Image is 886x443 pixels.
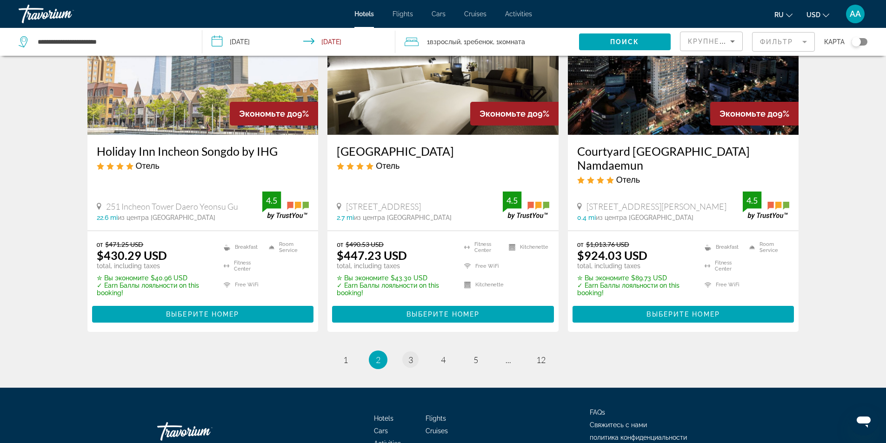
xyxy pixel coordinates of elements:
p: $43.30 USD [337,274,453,282]
span: Крупнейшие сбережения [688,38,801,45]
span: карта [824,35,845,48]
del: $1,013.76 USD [586,240,629,248]
a: политика конфиденциальности [590,434,687,441]
a: [GEOGRAPHIC_DATA] [337,144,549,158]
span: ✮ Вы экономите [577,274,629,282]
span: Выберите номер [166,311,239,318]
div: 4.5 [503,195,521,206]
li: Free WiFi [460,259,504,273]
div: 4 star Hotel [97,160,309,171]
span: от [577,240,584,248]
span: [STREET_ADDRESS][PERSON_NAME] [586,201,726,212]
span: Экономьте до [480,109,538,119]
a: Travorium [19,2,112,26]
a: Activities [505,10,532,18]
li: Fitness Center [460,240,504,254]
span: Экономьте до [719,109,778,119]
p: total, including taxes [337,262,453,270]
a: Hotels [374,415,393,422]
li: Kitchenette [460,278,504,291]
span: из центра [GEOGRAPHIC_DATA] [596,214,693,221]
span: 4 [441,355,446,365]
button: User Menu [843,4,867,24]
a: Cars [432,10,446,18]
li: Kitchenette [504,240,549,254]
a: Courtyard [GEOGRAPHIC_DATA] Namdaemun [577,144,790,172]
span: 2 [376,355,380,365]
span: Поиск [610,38,640,46]
span: 22.6 mi [97,214,118,221]
del: $471.25 USD [105,240,143,248]
a: Flights [393,10,413,18]
button: Check-in date: Sep 28, 2025 Check-out date: Oct 3, 2025 [202,28,395,56]
div: 4 star Hotel [337,160,549,171]
li: Fitness Center [219,259,264,273]
span: Cars [374,427,388,435]
span: Ребенок [466,38,493,46]
a: Выберите номер [573,308,794,318]
div: 4 star Hotel [577,174,790,185]
p: ✓ Earn Баллы лояльности on this booking! [577,282,693,297]
p: $89.73 USD [577,274,693,282]
img: trustyou-badge.svg [262,192,309,219]
mat-select: Sort by [688,36,735,47]
span: AA [850,9,861,19]
span: Cruises [464,10,486,18]
a: Holiday Inn Incheon Songdo by IHG [97,144,309,158]
a: Выберите номер [332,308,554,318]
span: ✮ Вы экономите [97,274,148,282]
span: ru [774,11,784,19]
p: ✓ Earn Баллы лояльности on this booking! [337,282,453,297]
button: Выберите номер [332,306,554,323]
button: Toggle map [845,38,867,46]
span: Flights [426,415,446,422]
a: Hotels [354,10,374,18]
a: Cruises [426,427,448,435]
span: , 1 [493,35,525,48]
li: Breakfast [219,240,264,254]
button: Change currency [806,8,829,21]
nav: Pagination [87,350,799,369]
li: Free WiFi [700,278,745,291]
iframe: Кнопка запуска окна обмена сообщениями [849,406,879,436]
button: Поиск [579,33,671,50]
span: из центра [GEOGRAPHIC_DATA] [118,214,215,221]
span: Выберите номер [646,311,719,318]
p: $40.96 USD [97,274,213,282]
button: Выберите номер [92,306,314,323]
a: Свяжитесь с нами [590,421,647,429]
button: Change language [774,8,793,21]
a: Выберите номер [92,308,314,318]
span: 1 [427,35,460,48]
img: trustyou-badge.svg [503,192,549,219]
span: Отель [136,160,160,171]
p: ✓ Earn Баллы лояльности on this booking! [97,282,213,297]
button: Выберите номер [573,306,794,323]
div: 4.5 [743,195,761,206]
span: от [97,240,103,248]
span: 1 [343,355,348,365]
span: из центра [GEOGRAPHIC_DATA] [354,214,452,221]
p: total, including taxes [97,262,213,270]
div: 9% [710,102,799,126]
span: , 1 [460,35,493,48]
span: Выберите номер [406,311,480,318]
span: ✮ Вы экономите [337,274,388,282]
span: USD [806,11,820,19]
span: Взрослый [430,38,460,46]
span: 12 [536,355,546,365]
span: от [337,240,343,248]
div: 9% [470,102,559,126]
span: 5 [473,355,478,365]
img: trustyou-badge.svg [743,192,789,219]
